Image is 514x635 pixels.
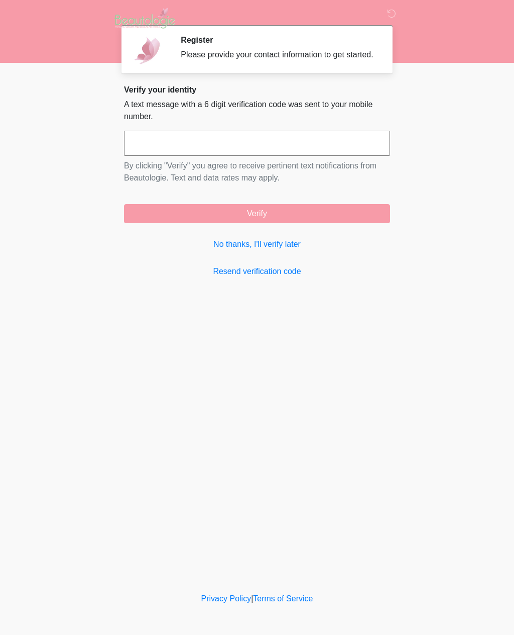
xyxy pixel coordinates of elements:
p: By clicking "Verify" you agree to receive pertinent text notifications from Beautologie. Text and... [124,160,390,184]
button: Verify [124,204,390,223]
img: Beautologie Logo [114,8,175,29]
h2: Verify your identity [124,85,390,95]
a: | [251,594,253,603]
h2: Register [181,35,375,45]
p: A text message with a 6 digit verification code was sent to your mobile number. [124,99,390,123]
a: Terms of Service [253,594,313,603]
a: Privacy Policy [201,594,251,603]
img: Agent Avatar [132,35,162,65]
div: Please provide your contact information to get started. [181,49,375,61]
a: No thanks, I'll verify later [124,238,390,250]
a: Resend verification code [124,265,390,278]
